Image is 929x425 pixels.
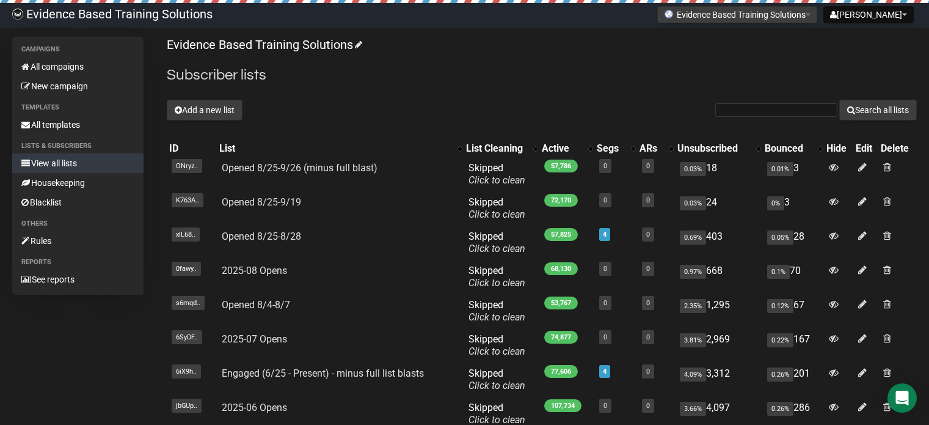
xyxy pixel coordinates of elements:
td: 67 [762,294,824,328]
a: 4 [603,368,607,375]
a: 0 [646,368,650,375]
a: Click to clean [468,277,525,289]
a: Click to clean [468,209,525,220]
a: 2025-07 Opens [222,333,287,345]
td: 18 [675,157,762,191]
a: 0 [646,231,650,238]
span: 57,825 [544,228,578,241]
span: 4.09% [680,368,706,382]
span: 0.1% [767,265,790,279]
div: ID [169,142,214,155]
a: Click to clean [468,311,525,323]
a: 0 [646,299,650,307]
td: 3 [762,191,824,226]
th: List: No sort applied, activate to apply an ascending sort [217,140,464,157]
div: Hide [826,142,851,155]
span: 0.03% [680,162,706,176]
td: 1,295 [675,294,762,328]
a: Opened 8/4-8/7 [222,299,290,311]
td: 70 [762,260,824,294]
h2: Subscriber lists [167,64,917,86]
span: jbGUp.. [172,399,202,413]
a: Housekeeping [12,173,144,193]
span: Skipped [468,299,525,323]
th: Delete: No sort applied, sorting is disabled [878,140,917,157]
div: Bounced [765,142,812,155]
a: Click to clean [468,243,525,254]
div: Active [542,142,582,155]
img: 6a635aadd5b086599a41eda90e0773ac [12,9,23,20]
a: All campaigns [12,57,144,76]
li: Reports [12,255,144,270]
a: 0 [646,333,650,341]
span: Skipped [468,196,525,220]
li: Templates [12,100,144,115]
span: 77,606 [544,365,578,378]
span: 72,170 [544,194,578,207]
button: Search all lists [839,100,917,120]
span: 0.05% [767,231,793,245]
a: Evidence Based Training Solutions [167,37,360,52]
a: 0 [646,162,650,170]
span: 3.81% [680,333,706,347]
a: 0 [646,196,650,204]
span: 107,734 [544,399,581,412]
span: 57,786 [544,160,578,172]
th: Active: No sort applied, activate to apply an ascending sort [539,140,594,157]
td: 2,969 [675,328,762,363]
a: 0 [603,265,607,273]
a: 0 [603,402,607,410]
span: 6SyDF.. [172,330,202,344]
li: Others [12,216,144,231]
span: 0.12% [767,299,793,313]
span: 0.22% [767,333,793,347]
a: Blacklist [12,193,144,212]
a: Engaged (6/25 - Present) - minus full list blasts [222,368,424,379]
a: All templates [12,115,144,135]
span: ONryz.. [172,159,202,173]
span: 0% [767,196,784,210]
a: 2025-06 Opens [222,402,287,413]
div: ARs [639,142,663,155]
span: s6mqd.. [172,296,205,310]
div: Delete [881,142,914,155]
li: Lists & subscribers [12,139,144,153]
td: 167 [762,328,824,363]
th: ARs: No sort applied, activate to apply an ascending sort [637,140,675,157]
a: 0 [603,162,607,170]
span: 0.26% [767,368,793,382]
span: 2.35% [680,299,706,313]
td: 201 [762,363,824,397]
a: Opened 8/25-9/19 [222,196,301,208]
button: [PERSON_NAME] [823,6,914,23]
span: 3.66% [680,402,706,416]
a: Click to clean [468,380,525,391]
th: List Cleaning: No sort applied, activate to apply an ascending sort [464,140,539,157]
a: 0 [646,265,650,273]
span: K763A.. [172,193,203,207]
a: 0 [646,402,650,410]
div: Edit [856,142,876,155]
img: favicons [664,9,674,19]
td: 24 [675,191,762,226]
a: 4 [603,231,607,238]
div: Segs [597,142,625,155]
span: 0.69% [680,231,706,245]
div: Open Intercom Messenger [887,383,917,413]
a: Opened 8/25-9/26 (minus full blast) [222,162,377,174]
a: 2025-08 Opens [222,265,287,276]
button: Add a new list [167,100,242,120]
th: Unsubscribed: No sort applied, activate to apply an ascending sort [675,140,762,157]
a: New campaign [12,76,144,96]
a: 0 [603,333,607,341]
div: List [219,142,451,155]
span: Skipped [468,368,525,391]
span: xlL68.. [172,227,200,242]
button: Evidence Based Training Solutions [657,6,817,23]
th: Hide: No sort applied, sorting is disabled [824,140,853,157]
a: Opened 8/25-8/28 [222,231,301,242]
a: Rules [12,231,144,251]
span: 0.26% [767,402,793,416]
th: ID: No sort applied, sorting is disabled [167,140,217,157]
a: Click to clean [468,346,525,357]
